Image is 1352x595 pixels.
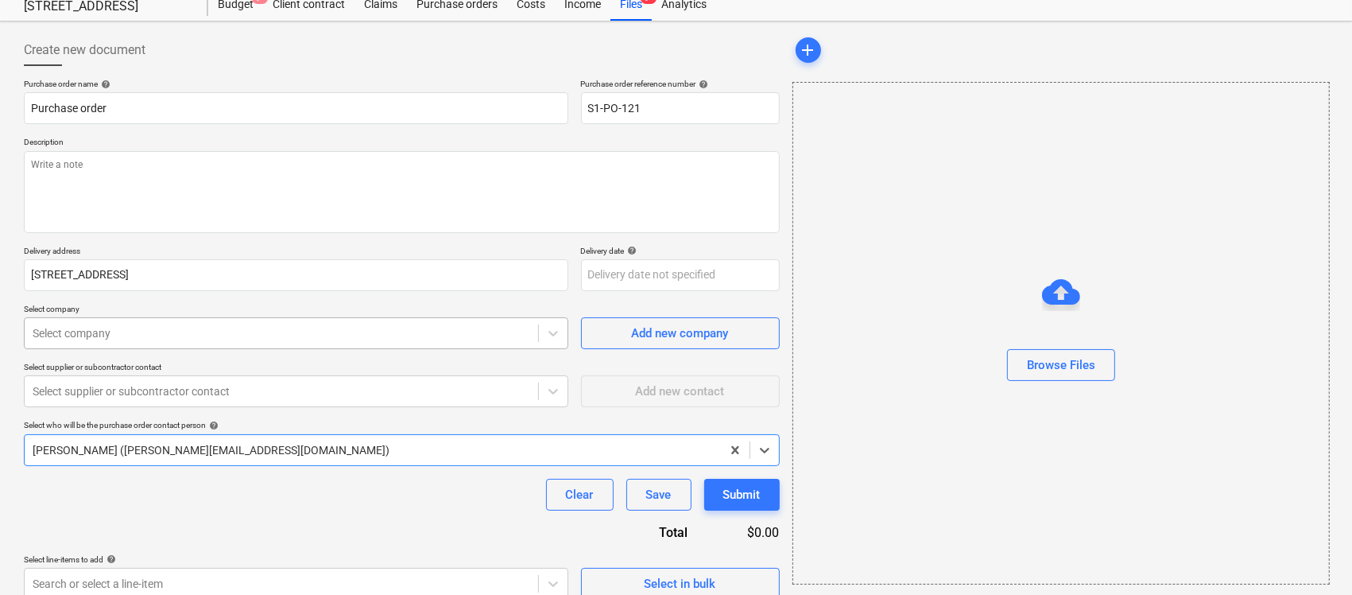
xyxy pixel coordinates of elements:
[24,92,568,124] input: Document name
[24,41,145,60] span: Create new document
[646,484,672,505] div: Save
[792,82,1330,585] div: Browse Files
[581,246,780,256] div: Delivery date
[546,479,614,511] button: Clear
[206,421,219,430] span: help
[581,92,780,124] input: Order number
[1273,519,1352,595] iframe: Chat Widget
[581,259,780,291] input: Delivery date not specified
[713,523,780,542] div: $0.00
[566,484,594,505] div: Clear
[1027,355,1095,375] div: Browse Files
[799,41,818,60] span: add
[103,554,116,564] span: help
[24,420,780,430] div: Select who will be the purchase order contact person
[645,574,716,594] div: Select in bulk
[704,479,780,511] button: Submit
[626,479,691,511] button: Save
[98,80,110,89] span: help
[24,362,568,375] p: Select supplier or subcontractor contact
[581,317,780,349] button: Add new company
[1007,349,1115,381] button: Browse Files
[723,484,761,505] div: Submit
[581,79,780,89] div: Purchase order reference number
[24,259,568,291] input: Delivery address
[24,79,568,89] div: Purchase order name
[24,304,568,317] p: Select company
[632,323,729,344] div: Add new company
[24,554,568,565] div: Select line-items to add
[573,523,713,542] div: Total
[625,246,637,255] span: help
[696,80,709,89] span: help
[24,137,780,150] p: Description
[24,246,568,259] p: Delivery address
